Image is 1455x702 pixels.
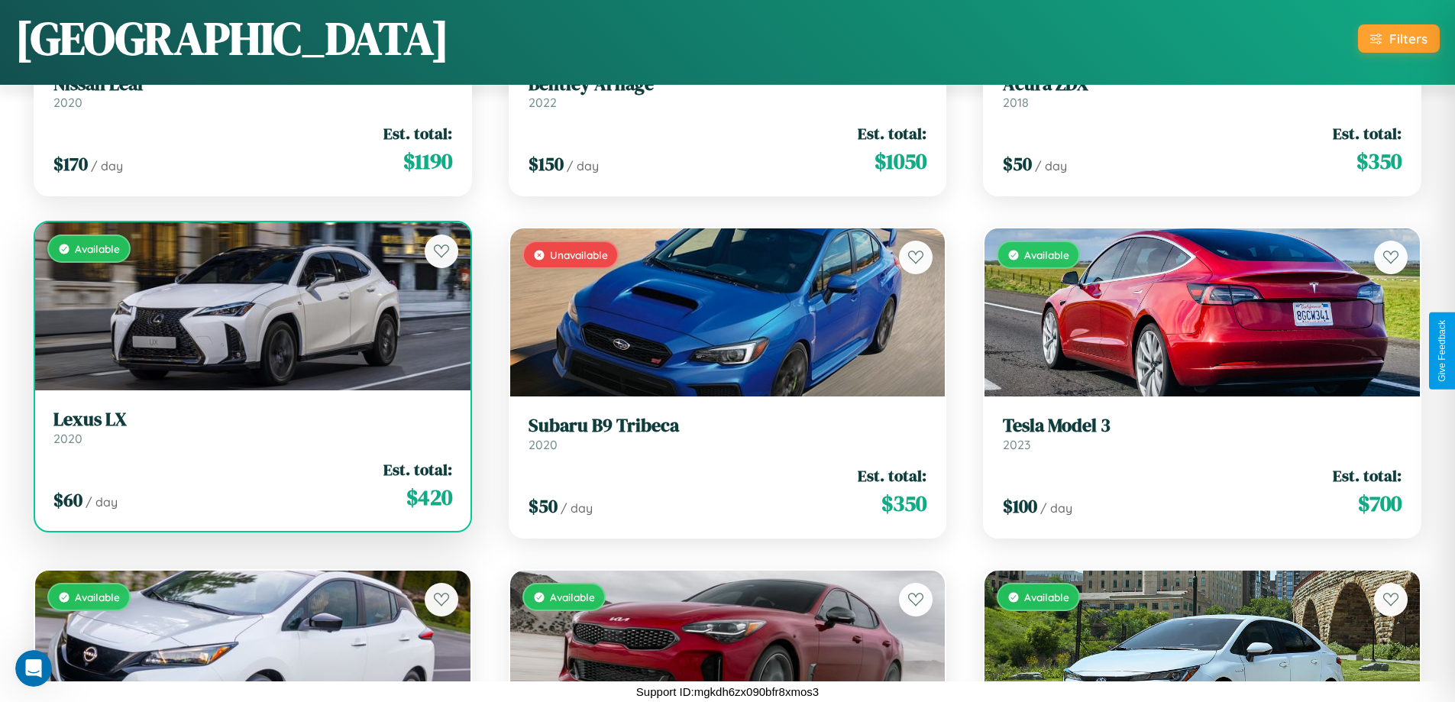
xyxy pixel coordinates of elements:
a: Nissan Leaf2020 [53,73,452,111]
span: 2020 [53,95,82,110]
h3: Tesla Model 3 [1003,415,1402,437]
span: Est. total: [383,122,452,144]
span: Est. total: [383,458,452,480]
span: Available [1024,590,1069,603]
span: 2020 [529,437,558,452]
span: 2020 [53,431,82,446]
span: Available [75,242,120,255]
p: Support ID: mgkdh6zx090bfr8xmos3 [636,681,819,702]
span: $ 700 [1358,488,1402,519]
span: $ 50 [1003,151,1032,176]
span: Available [1024,248,1069,261]
a: Bentley Arnage2022 [529,73,927,111]
span: Available [75,590,120,603]
span: $ 1190 [403,146,452,176]
span: / day [86,494,118,510]
span: / day [1040,500,1072,516]
h3: Lexus LX [53,409,452,431]
span: $ 150 [529,151,564,176]
span: $ 420 [406,482,452,513]
iframe: Intercom live chat [15,650,52,687]
span: 2018 [1003,95,1029,110]
span: 2023 [1003,437,1030,452]
span: 2022 [529,95,557,110]
a: Subaru B9 Tribeca2020 [529,415,927,452]
span: / day [567,158,599,173]
button: Filters [1358,24,1440,53]
span: Est. total: [858,464,926,487]
span: $ 50 [529,493,558,519]
a: Acura ZDX2018 [1003,73,1402,111]
a: Tesla Model 32023 [1003,415,1402,452]
span: $ 1050 [875,146,926,176]
span: Est. total: [858,122,926,144]
span: / day [91,158,123,173]
span: $ 100 [1003,493,1037,519]
span: Available [550,590,595,603]
span: / day [561,500,593,516]
div: Give Feedback [1437,320,1447,382]
span: Est. total: [1333,464,1402,487]
span: $ 170 [53,151,88,176]
span: $ 350 [1356,146,1402,176]
h1: [GEOGRAPHIC_DATA] [15,7,449,70]
span: $ 350 [881,488,926,519]
a: Lexus LX2020 [53,409,452,446]
span: Unavailable [550,248,608,261]
span: / day [1035,158,1067,173]
div: Filters [1389,31,1428,47]
span: $ 60 [53,487,82,513]
h3: Subaru B9 Tribeca [529,415,927,437]
span: Est. total: [1333,122,1402,144]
